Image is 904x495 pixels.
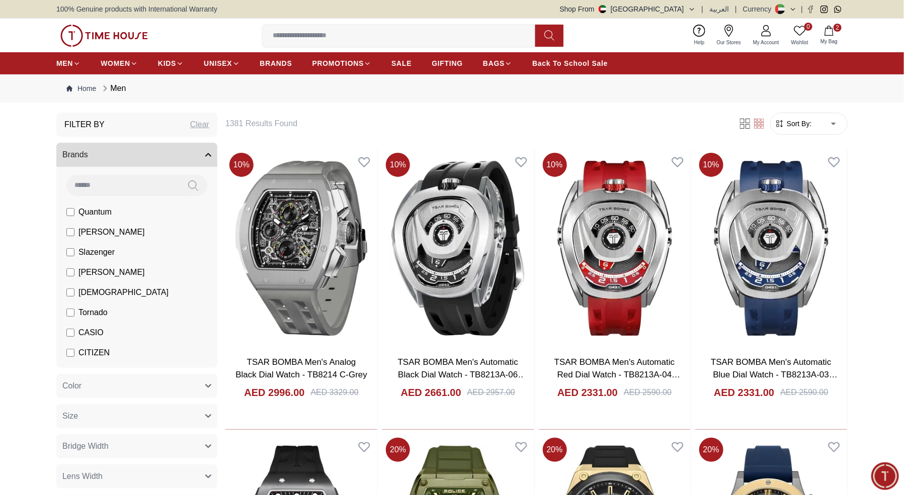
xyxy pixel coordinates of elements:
a: 0Wishlist [785,23,814,48]
span: Please choose the Country [17,170,118,179]
div: Connect with a human? [3,277,199,288]
em: Smiley [159,323,175,339]
span: SALE [391,58,412,68]
a: BRANDS [260,54,292,72]
span: Nearest Store Locator [72,126,155,135]
em: Mute [165,282,181,292]
div: [PERSON_NAME] [53,13,168,23]
span: GUESS [78,367,107,379]
a: WOMEN [101,54,138,72]
span: Help [690,39,709,46]
div: AED 2590.00 [780,386,828,399]
div: Currency [743,4,776,14]
span: KIDS [158,58,176,68]
span: BAGS [483,58,505,68]
button: Brands [56,143,217,167]
a: PROMOTIONS [312,54,372,72]
span: [DEMOGRAPHIC_DATA] [78,286,169,299]
a: Help [688,23,711,48]
button: Shop From[GEOGRAPHIC_DATA] [560,4,696,14]
span: Slazenger [78,246,115,258]
input: [PERSON_NAME] [66,228,74,236]
h3: Filter By [64,119,105,131]
span: 100% Genuine products with International Warranty [56,4,217,14]
div: KUWAIT [68,216,160,234]
img: Profile picture of Zoe [31,9,48,26]
h4: AED 2331.00 [557,385,618,400]
input: Quantum [66,208,74,216]
span: MEN [56,58,73,68]
a: TSAR BOMBA Men's Automatic Black Dial Watch - TB8213A-06 SET [398,357,527,392]
img: TSAR BOMBA Men's Automatic Red Dial Watch - TB8213A-04 SET [539,149,691,348]
a: SALE [391,54,412,72]
span: 20 % [543,438,567,462]
h4: AED 2996.00 [244,385,304,400]
a: UNISEX [204,54,239,72]
span: KSA [172,219,187,231]
button: Lens Width [56,464,217,488]
span: | [801,4,803,14]
div: QATAR [155,193,194,211]
span: Our Stores [713,39,745,46]
span: Brands [62,149,88,161]
span: Tornado [78,307,108,319]
a: Back To School Sale [532,54,608,72]
span: BRANDS [260,58,292,68]
span: 10 % [699,153,723,177]
h6: 1381 Results Found [225,118,726,130]
span: Size [62,410,78,422]
span: Hello! I'm your Time House Watches Support Assistant. How can I assist you [DATE]? [17,57,154,90]
span: [GEOGRAPHIC_DATA] [74,219,154,231]
span: Color [62,380,81,392]
input: CASIO [66,329,74,337]
a: BAGS [483,54,512,72]
span: 11:46 AM [159,131,185,137]
img: TSAR BOMBA Men's Analog Black Dial Watch - TB8214 C-Grey [225,149,377,348]
button: Size [56,404,217,428]
a: Home [66,83,96,93]
span: GIFTING [432,58,463,68]
h4: AED 2661.00 [401,385,461,400]
span: PROMOTIONS [312,58,364,68]
span: My Bag [816,38,842,45]
span: Back to main menu [114,242,187,254]
a: Instagram [820,6,828,13]
div: Clear [190,119,209,131]
span: 10 % [386,153,410,177]
input: [DEMOGRAPHIC_DATA] [66,288,74,296]
div: [PERSON_NAME] [10,38,199,48]
img: TSAR BOMBA Men's Automatic Black Dial Watch - TB8213A-06 SET [382,149,534,348]
span: Quantum [78,206,112,218]
button: Color [56,374,217,398]
span: [PERSON_NAME] [78,226,145,238]
div: AED 2957.00 [467,386,515,399]
button: العربية [709,4,729,14]
span: CITIZEN [78,347,110,359]
span: 20 % [699,438,723,462]
span: My Account [749,39,783,46]
div: AED 3329.00 [311,386,359,399]
a: GIFTING [432,54,463,72]
div: AED 2590.00 [624,386,672,399]
img: TSAR BOMBA Men's Automatic Blue Dial Watch - TB8213A-03 SET [695,149,847,348]
a: TSAR BOMBA Men's Analog Black Dial Watch - TB8214 C-Grey [235,357,367,380]
em: End chat [184,283,191,291]
button: Sort By: [775,119,812,129]
span: Bridge Width [62,440,109,452]
span: Sort By: [785,119,812,129]
span: WOMEN [101,58,130,68]
a: MEN [56,54,80,72]
div: [PERSON_NAME] [10,151,199,162]
div: UAE [58,193,151,211]
div: Men [100,82,126,94]
span: 2 [834,24,842,32]
span: Back To School Sale [532,58,608,68]
img: ... [60,25,148,47]
input: Slazenger [66,248,74,256]
div: KSA [166,216,194,234]
span: | [702,4,704,14]
span: Wishlist [787,39,812,46]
